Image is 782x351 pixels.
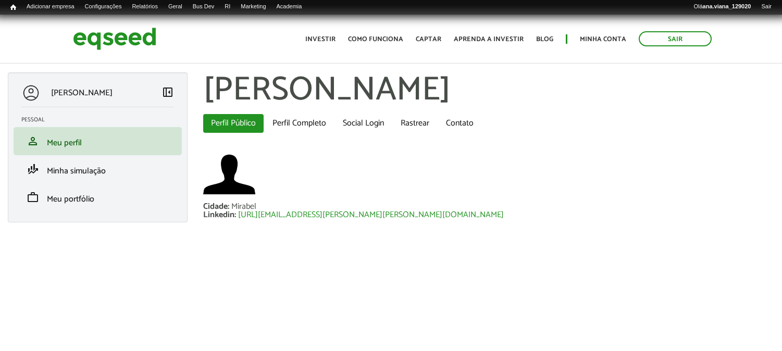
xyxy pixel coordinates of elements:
a: Sair [756,3,777,11]
li: Meu perfil [14,127,182,155]
li: Meu portfólio [14,183,182,211]
a: Blog [536,36,553,43]
img: Foto de Ana Viana [203,148,255,200]
a: workMeu portfólio [21,191,174,204]
a: Social Login [335,114,392,133]
span: person [27,135,39,147]
a: Aprenda a investir [454,36,524,43]
a: Academia [271,3,307,11]
a: Captar [416,36,441,43]
span: Início [10,4,16,11]
h1: [PERSON_NAME] [203,72,774,109]
div: Mirabel [231,203,256,211]
span: : [234,208,236,222]
a: RI [219,3,235,11]
a: Adicionar empresa [21,3,80,11]
a: Relatórios [127,3,163,11]
span: work [27,191,39,204]
a: Investir [305,36,336,43]
a: Geral [163,3,188,11]
a: Configurações [80,3,127,11]
div: Linkedin [203,211,238,219]
span: Minha simulação [47,164,106,178]
a: finance_modeMinha simulação [21,163,174,176]
h2: Pessoal [21,117,182,123]
strong: ana.viana_129020 [703,3,751,9]
a: Rastrear [393,114,437,133]
a: Ver perfil do usuário. [203,148,255,200]
div: Cidade [203,203,231,211]
span: Meu perfil [47,136,82,150]
a: Início [5,3,21,12]
span: left_panel_close [162,86,174,98]
p: [PERSON_NAME] [51,88,113,98]
a: Perfil Público [203,114,264,133]
img: EqSeed [73,25,156,53]
span: Meu portfólio [47,192,94,206]
a: [URL][EMAIL_ADDRESS][PERSON_NAME][PERSON_NAME][DOMAIN_NAME] [238,211,504,219]
a: Oláana.viana_129020 [689,3,756,11]
a: Colapsar menu [162,86,174,101]
a: Perfil Completo [265,114,334,133]
a: Minha conta [580,36,626,43]
span: : [228,199,229,214]
li: Minha simulação [14,155,182,183]
a: personMeu perfil [21,135,174,147]
span: finance_mode [27,163,39,176]
a: Como funciona [348,36,403,43]
a: Sair [639,31,712,46]
a: Contato [438,114,481,133]
a: Bus Dev [188,3,220,11]
a: Marketing [235,3,271,11]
